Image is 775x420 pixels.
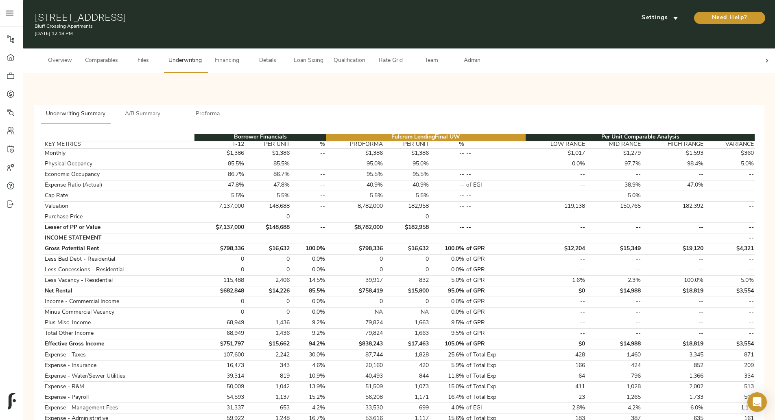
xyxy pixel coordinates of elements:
span: Settings [637,13,682,23]
td: 87,744 [326,350,384,361]
td: -- [430,148,465,159]
td: 5.0% [586,191,642,201]
h1: [STREET_ADDRESS] [35,11,521,23]
td: Gross Potential Rent [44,244,194,254]
td: 0 [245,254,290,265]
span: Team [416,56,447,66]
td: 95.0% [430,286,465,297]
td: Less Vacancy - Residential [44,275,194,286]
td: 1,137 [245,392,290,403]
td: -- [586,297,642,307]
td: 5.5% [194,191,245,201]
td: 0 [245,212,290,222]
td: -- [642,222,705,233]
td: $12,204 [526,244,586,254]
td: $15,662 [245,339,290,350]
td: -- [704,265,755,275]
td: -- [704,297,755,307]
td: -- [465,222,526,233]
td: 86.7% [194,169,245,180]
td: -- [586,212,642,222]
td: -- [290,169,326,180]
td: -- [704,201,755,212]
td: 20,160 [326,361,384,371]
td: Less Bad Debt - Residential [44,254,194,265]
td: 148,688 [245,201,290,212]
td: 0.0% [430,297,465,307]
span: Overview [44,56,75,66]
td: 2.3% [586,275,642,286]
td: of GPR [465,318,526,328]
td: $1,593 [642,148,705,159]
th: % [430,141,465,148]
td: -- [526,318,586,328]
td: $798,336 [194,244,245,254]
td: $7,137,000 [194,222,245,233]
td: 819 [245,371,290,382]
td: Expense - Water/Sewer Utilities [44,371,194,382]
td: 1,663 [384,328,430,339]
td: -- [430,180,465,191]
td: $15,800 [384,286,430,297]
span: Proforma [180,109,236,119]
td: NA [384,307,430,318]
td: 1,366 [642,371,705,382]
td: -- [290,180,326,191]
td: 150,765 [586,201,642,212]
td: $682,848 [194,286,245,297]
td: 1,436 [245,328,290,339]
td: -- [465,148,526,159]
td: 51,509 [326,382,384,392]
td: 9.5% [430,318,465,328]
td: $798,336 [326,244,384,254]
td: $14,988 [586,339,642,350]
td: -- [526,212,586,222]
td: INCOME STATEMENT [44,233,194,244]
td: -- [586,265,642,275]
td: 2,242 [245,350,290,361]
td: $3,554 [704,286,755,297]
td: -- [586,169,642,180]
td: 3,345 [642,350,705,361]
td: of Total Exp [465,382,526,392]
td: $18,819 [642,286,705,297]
td: 119,138 [526,201,586,212]
td: $0 [526,286,586,297]
td: 1,460 [586,350,642,361]
td: $14,988 [586,286,642,297]
td: 2,406 [245,275,290,286]
td: 832 [384,275,430,286]
td: 98.4% [642,159,705,169]
td: Cap Rate [44,191,194,201]
td: 1,828 [384,350,430,361]
td: 0 [194,254,245,265]
td: 7,137,000 [194,201,245,212]
td: $1,279 [586,148,642,159]
td: -- [704,254,755,265]
td: 871 [704,350,755,361]
td: 796 [586,371,642,382]
td: 115,488 [194,275,245,286]
td: -- [704,307,755,318]
td: -- [642,265,705,275]
td: $0 [526,339,586,350]
td: -- [586,318,642,328]
td: 97.7% [586,159,642,169]
td: 428 [526,350,586,361]
td: Physical Occpancy [44,159,194,169]
td: 79,824 [326,328,384,339]
td: Effective Gross Income [44,339,194,350]
td: 100.0% [642,275,705,286]
td: of EGI [465,180,526,191]
td: 411 [526,382,586,392]
td: 0 [326,254,384,265]
td: 1,663 [384,318,430,328]
td: $16,632 [384,244,430,254]
td: of GPR [465,286,526,297]
td: -- [526,265,586,275]
td: -- [642,297,705,307]
td: 0.0% [430,254,465,265]
th: KEY METRICS [44,141,194,148]
td: Minus Commercial Vacancy [44,307,194,318]
td: -- [430,201,465,212]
